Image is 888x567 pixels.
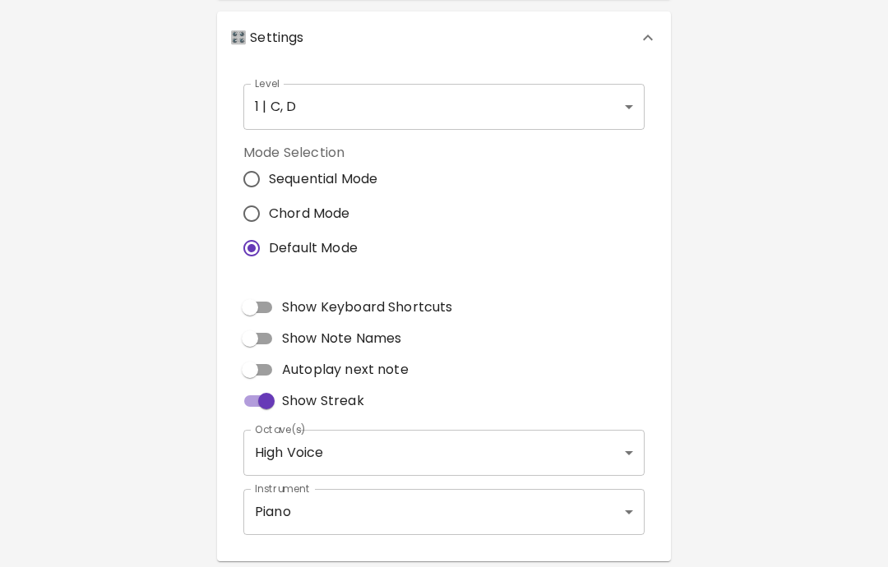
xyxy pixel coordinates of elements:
[282,360,409,380] span: Autoplay next note
[255,482,310,496] label: Instrument
[282,391,364,411] span: Show Streak
[269,169,377,189] span: Sequential Mode
[243,430,645,476] div: High Voice
[269,204,350,224] span: Chord Mode
[243,84,645,130] div: 1 | C, D
[243,143,391,162] label: Mode Selection
[282,297,452,317] span: Show Keyboard Shortcuts
[217,12,671,64] div: 🎛️ Settings
[255,422,307,436] label: Octave(s)
[269,238,358,258] span: Default Mode
[282,329,401,348] span: Show Note Names
[230,28,304,48] p: 🎛️ Settings
[243,489,645,535] div: Piano
[255,76,280,90] label: Level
